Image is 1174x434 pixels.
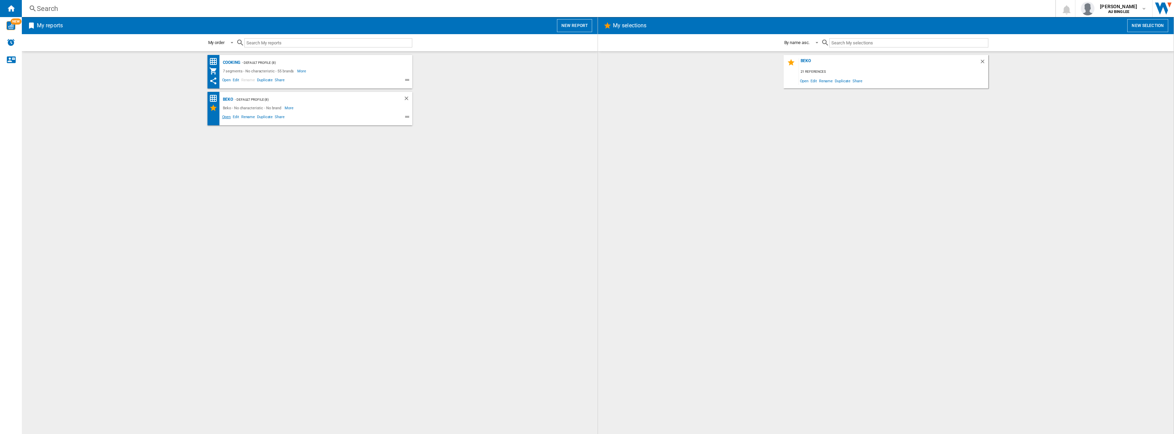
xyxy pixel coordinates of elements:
[221,67,298,75] div: 7 segments - No characteristic - 55 brands
[232,77,240,85] span: Edit
[221,104,285,112] div: Beko - No characteristic - No brand
[233,95,389,104] div: - Default profile (8)
[209,104,221,112] div: My Selections
[11,18,22,25] span: NEW
[244,38,412,47] input: Search My reports
[221,95,233,104] div: Beko
[834,76,851,85] span: Duplicate
[1100,3,1137,10] span: [PERSON_NAME]
[612,19,648,32] h2: My selections
[297,67,307,75] span: More
[818,76,834,85] span: Rename
[403,95,412,104] div: Delete
[240,58,399,67] div: - Default profile (8)
[1081,2,1094,15] img: profile.jpg
[285,104,295,112] span: More
[240,77,256,85] span: Rename
[6,21,15,30] img: wise-card.svg
[979,58,988,68] div: Delete
[1108,10,1129,14] b: AU BINGLEE
[35,19,64,32] h2: My reports
[829,38,988,47] input: Search My selections
[209,77,217,85] ng-md-icon: This report has been shared with you
[274,77,286,85] span: Share
[209,67,221,75] div: My Assortment
[851,76,863,85] span: Share
[799,76,810,85] span: Open
[221,114,232,122] span: Open
[256,77,274,85] span: Duplicate
[256,114,274,122] span: Duplicate
[784,40,810,45] div: By name asc.
[799,68,988,76] div: 21 references
[557,19,592,32] button: New report
[799,58,979,68] div: Beko
[274,114,286,122] span: Share
[232,114,240,122] span: Edit
[7,38,15,46] img: alerts-logo.svg
[208,40,225,45] div: My order
[810,76,818,85] span: Edit
[209,94,221,103] div: Price Ranking
[240,114,256,122] span: Rename
[209,57,221,66] div: Price Matrix
[1127,19,1168,32] button: New selection
[221,77,232,85] span: Open
[221,58,240,67] div: Cooking
[37,4,1037,13] div: Search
